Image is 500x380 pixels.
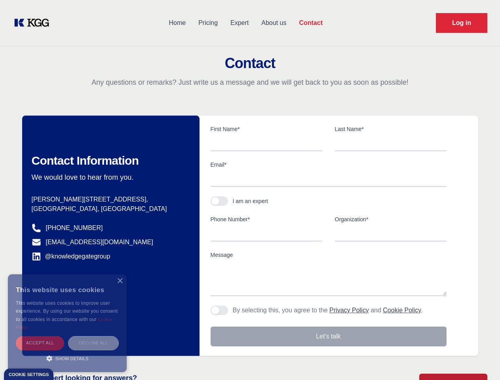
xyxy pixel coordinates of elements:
a: Cookie Policy [16,317,112,330]
a: About us [255,13,293,33]
label: Email* [211,161,447,169]
a: KOL Knowledge Platform: Talk to Key External Experts (KEE) [13,17,55,29]
iframe: Chat Widget [460,342,500,380]
h2: Contact [10,55,490,71]
span: This website uses cookies to improve user experience. By using our website you consent to all coo... [16,300,118,322]
div: Close [117,278,123,284]
div: Accept all [16,336,64,350]
a: Home [162,13,192,33]
p: By selecting this, you agree to the and . [233,306,423,315]
label: First Name* [211,125,322,133]
a: Request Demo [436,13,487,33]
div: This website uses cookies [16,280,119,299]
a: [PHONE_NUMBER] [46,223,103,233]
button: Let's talk [211,327,447,346]
a: Privacy Policy [329,307,369,313]
p: [PERSON_NAME][STREET_ADDRESS], [32,195,187,204]
label: Phone Number* [211,215,322,223]
a: [EMAIL_ADDRESS][DOMAIN_NAME] [46,237,153,247]
a: Cookie Policy [383,307,421,313]
div: Show details [16,354,119,362]
label: Message [211,251,447,259]
a: Pricing [192,13,224,33]
p: [GEOGRAPHIC_DATA], [GEOGRAPHIC_DATA] [32,204,187,214]
div: Decline all [68,336,119,350]
div: I am an expert [233,197,268,205]
div: Cookie settings [9,372,49,377]
label: Last Name* [335,125,447,133]
a: Expert [224,13,255,33]
a: @knowledgegategroup [32,252,110,261]
p: We would love to hear from you. [32,173,187,182]
span: Show details [55,356,89,361]
p: Any questions or remarks? Just write us a message and we will get back to you as soon as possible! [10,78,490,87]
a: Contact [293,13,329,33]
label: Organization* [335,215,447,223]
h2: Contact Information [32,154,187,168]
